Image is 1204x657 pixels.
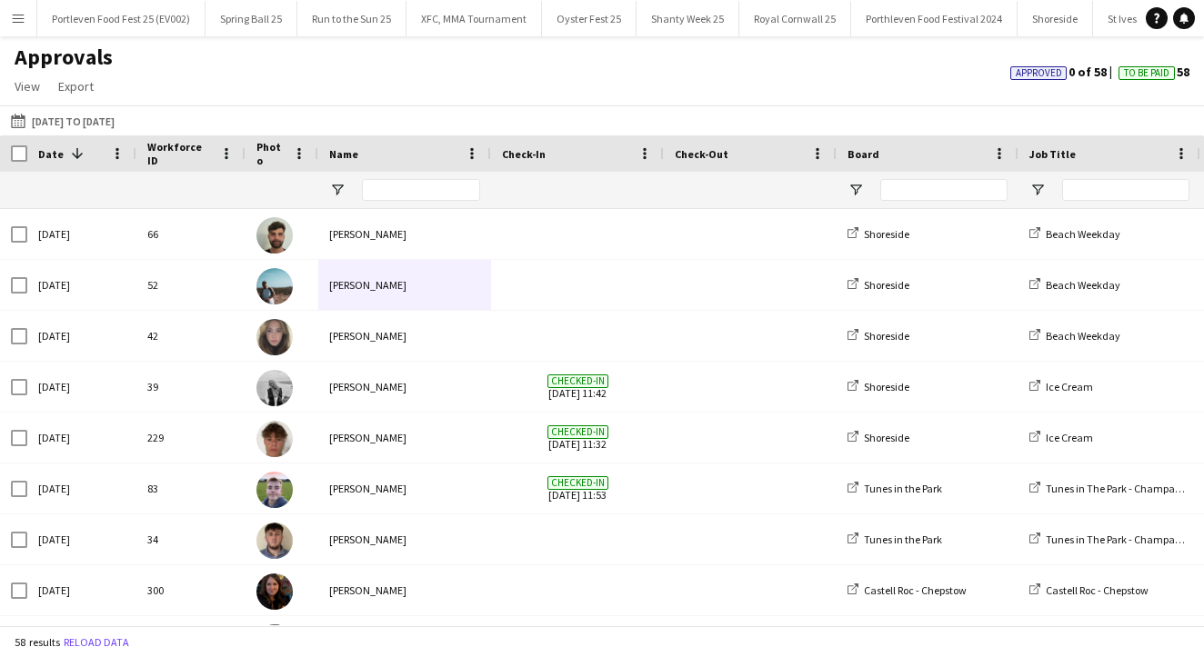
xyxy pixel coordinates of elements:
[547,425,608,439] span: Checked-in
[502,463,653,513] span: [DATE] 11:53
[318,463,491,513] div: [PERSON_NAME]
[848,482,942,495] a: Tunes in the Park
[147,140,213,167] span: Workforce ID
[1119,64,1189,80] span: 58
[848,329,909,343] a: Shoreside
[318,413,491,463] div: [PERSON_NAME]
[1018,1,1093,36] button: Shoreside
[362,179,480,201] input: Name Filter Input
[136,209,246,259] div: 66
[37,1,206,36] button: Portleven Food Fest 25 (EV002)
[51,75,101,98] a: Export
[1046,227,1120,241] span: Beach Weekday
[27,311,136,361] div: [DATE]
[851,1,1018,36] button: Porthleven Food Festival 2024
[256,523,293,559] img: Will Dale
[27,463,136,513] div: [DATE]
[136,565,246,615] div: 300
[1029,329,1120,343] a: Beach Weekday
[256,370,293,406] img: Francesca Piscitelli
[547,476,608,490] span: Checked-in
[256,140,286,167] span: Photo
[637,1,739,36] button: Shanty Week 25
[7,110,118,132] button: [DATE] to [DATE]
[864,380,909,393] span: Shoreside
[1062,179,1189,201] input: Job Title Filter Input
[1046,431,1093,444] span: Ice Cream
[1029,278,1120,292] a: Beach Weekday
[1124,67,1169,79] span: To Be Paid
[7,75,47,98] a: View
[848,182,864,198] button: Open Filter Menu
[848,227,909,241] a: Shoreside
[1029,380,1093,393] a: Ice Cream
[297,1,406,36] button: Run to the Sun 25
[256,217,293,254] img: Noah Wilkinson
[136,311,246,361] div: 42
[329,182,346,198] button: Open Filter Menu
[1029,431,1093,444] a: Ice Cream
[848,147,879,161] span: Board
[502,362,653,412] span: [DATE] 11:42
[58,78,94,95] span: Export
[406,1,542,36] button: XFC, MMA Tournament
[1016,67,1062,79] span: Approved
[1046,583,1149,597] span: Castell Roc - Chepstow
[27,565,136,615] div: [DATE]
[329,147,358,161] span: Name
[136,260,246,310] div: 52
[136,514,246,564] div: 34
[60,632,133,652] button: Reload data
[27,413,136,463] div: [DATE]
[318,260,491,310] div: [PERSON_NAME]
[864,482,942,495] span: Tunes in the Park
[318,209,491,259] div: [PERSON_NAME]
[848,583,967,597] a: Castell Roc - Chepstow
[880,179,1008,201] input: Board Filter Input
[1046,329,1120,343] span: Beach Weekday
[1029,583,1149,597] a: Castell Roc - Chepstow
[318,565,491,615] div: [PERSON_NAME]
[502,147,546,161] span: Check-In
[256,573,293,610] img: Fay Hayward
[1029,227,1120,241] a: Beach Weekday
[739,1,851,36] button: Royal Cornwall 25
[502,413,653,463] span: [DATE] 11:32
[15,78,40,95] span: View
[136,463,246,513] div: 83
[864,583,967,597] span: Castell Roc - Chepstow
[136,362,246,412] div: 39
[27,362,136,412] div: [DATE]
[864,431,909,444] span: Shoreside
[136,413,246,463] div: 229
[256,421,293,457] img: Jude Playford
[318,362,491,412] div: [PERSON_NAME]
[38,147,64,161] span: Date
[318,311,491,361] div: [PERSON_NAME]
[848,431,909,444] a: Shoreside
[256,268,293,304] img: Charles Turner
[864,278,909,292] span: Shoreside
[256,319,293,355] img: Neve Rowe-Hall
[318,514,491,564] div: [PERSON_NAME]
[206,1,297,36] button: Spring Ball 25
[864,329,909,343] span: Shoreside
[1029,182,1046,198] button: Open Filter Menu
[1010,64,1119,80] span: 0 of 58
[1029,147,1076,161] span: Job Title
[27,514,136,564] div: [DATE]
[256,472,293,508] img: Joel Dorning
[542,1,637,36] button: Oyster Fest 25
[864,227,909,241] span: Shoreside
[1046,380,1093,393] span: Ice Cream
[27,260,136,310] div: [DATE]
[848,533,942,546] a: Tunes in the Park
[848,278,909,292] a: Shoreside
[547,374,608,388] span: Checked-in
[848,380,909,393] a: Shoreside
[1046,278,1120,292] span: Beach Weekday
[675,147,728,161] span: Check-Out
[27,209,136,259] div: [DATE]
[864,533,942,546] span: Tunes in the Park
